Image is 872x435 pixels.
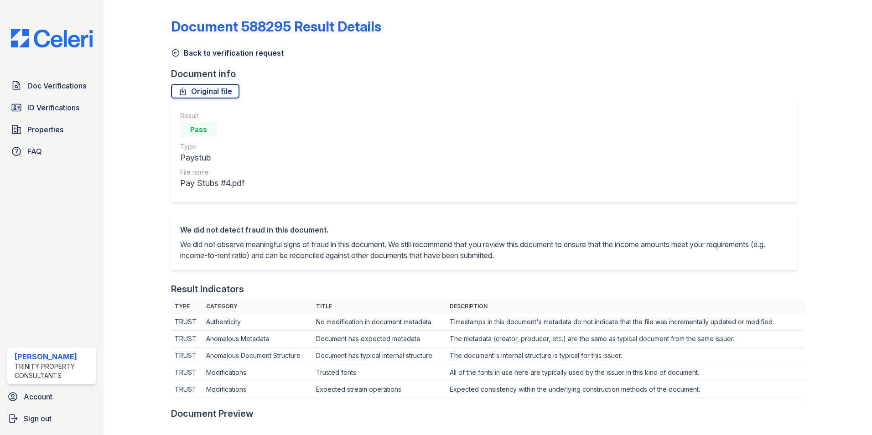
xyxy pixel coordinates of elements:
[446,331,805,347] td: The metadata (creator, producer, etc.) are the same as typical document from the same issuer.
[180,142,244,151] div: Type
[171,331,202,347] td: TRUST
[312,347,446,364] td: Document has typical internal structure
[7,120,96,139] a: Properties
[180,151,244,164] div: Paystub
[7,98,96,117] a: ID Verifications
[180,168,244,177] div: File name
[202,381,312,398] td: Modifications
[834,399,863,426] iframe: chat widget
[15,362,93,380] div: Trinity Property Consultants
[171,84,239,98] a: Original file
[171,407,254,420] div: Document Preview
[171,47,284,58] a: Back to verification request
[180,122,217,137] div: Pass
[171,299,202,314] th: Type
[202,364,312,381] td: Modifications
[7,77,96,95] a: Doc Verifications
[446,314,805,331] td: Timestamps in this document's metadata do not indicate that the file was incrementally updated or...
[202,314,312,331] td: Authenticity
[446,381,805,398] td: Expected consistency within the underlying construction methods of the document.
[202,331,312,347] td: Anomalous Metadata
[171,347,202,364] td: TRUST
[27,146,42,157] span: FAQ
[202,347,312,364] td: Anomalous Document Structure
[180,239,788,261] p: We did not observe meaningful signs of fraud in this document. We still recommend that you review...
[180,177,244,190] div: Pay Stubs #4.pdf
[180,224,788,235] div: We did not detect fraud in this document.
[27,124,63,135] span: Properties
[171,314,202,331] td: TRUST
[312,299,446,314] th: Title
[24,413,52,424] span: Sign out
[4,29,100,47] img: CE_Logo_Blue-a8612792a0a2168367f1c8372b55b34899dd931a85d93a1a3d3e32e68fde9ad4.png
[24,391,52,402] span: Account
[7,142,96,161] a: FAQ
[312,331,446,347] td: Document has expected metadata
[446,364,805,381] td: All of the fonts in use here are typically used by the issuer in this kind of document.
[312,314,446,331] td: No modification in document metadata
[171,283,244,295] div: Result Indicators
[446,347,805,364] td: The document's internal structure is typical for this issuer.
[202,299,312,314] th: Category
[312,364,446,381] td: Trusted fonts
[4,409,100,428] a: Sign out
[27,80,86,91] span: Doc Verifications
[171,381,202,398] td: TRUST
[312,381,446,398] td: Expected stream operations
[27,102,79,113] span: ID Verifications
[171,18,381,35] a: Document 588295 Result Details
[171,67,805,80] div: Document info
[4,388,100,406] a: Account
[446,299,805,314] th: Description
[180,111,244,120] div: Result
[171,364,202,381] td: TRUST
[15,351,93,362] div: [PERSON_NAME]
